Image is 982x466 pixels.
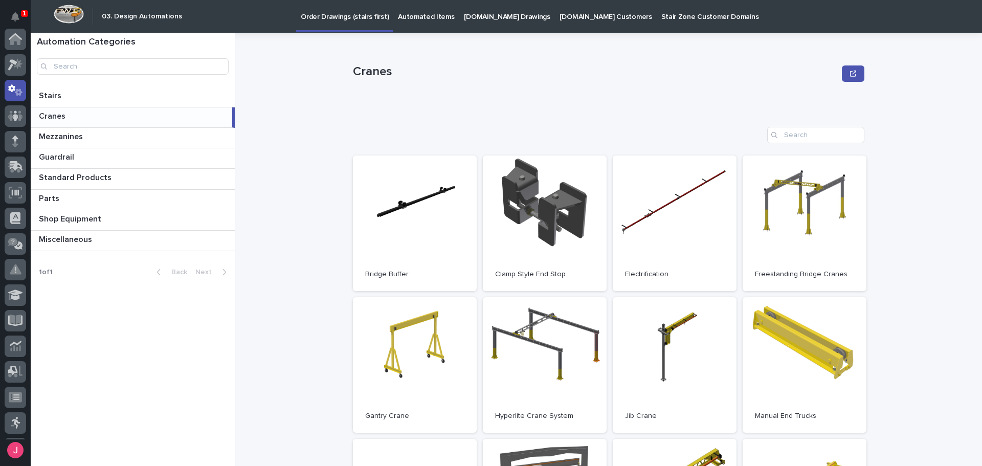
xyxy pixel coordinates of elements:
h1: Automation Categories [37,37,229,48]
p: Freestanding Bridge Cranes [755,270,854,279]
h2: 03. Design Automations [102,12,182,21]
p: Shop Equipment [39,212,103,224]
p: Guardrail [39,150,76,162]
p: Hyperlite Crane System [495,412,594,420]
a: CranesCranes [31,107,235,128]
button: Next [191,268,235,277]
a: Hyperlite Crane System [483,297,607,433]
div: Notifications1 [13,12,26,29]
p: Stairs [39,89,63,101]
p: Standard Products [39,171,114,183]
p: Manual End Trucks [755,412,854,420]
a: GuardrailGuardrail [31,148,235,169]
p: Cranes [39,109,68,121]
a: Standard ProductsStandard Products [31,169,235,189]
a: Shop EquipmentShop Equipment [31,210,235,231]
p: 1 of 1 [31,260,61,285]
a: MezzaninesMezzanines [31,128,235,148]
input: Search [767,127,864,143]
span: Back [165,269,187,276]
p: Cranes [353,64,838,79]
a: StairsStairs [31,87,235,107]
p: Miscellaneous [39,233,94,245]
button: Back [148,268,191,277]
p: Jib Crane [625,412,724,420]
p: 1 [23,10,26,17]
p: Mezzanines [39,130,85,142]
a: Jib Crane [613,297,736,433]
a: Gantry Crane [353,297,477,433]
button: users-avatar [5,439,26,461]
p: Clamp Style End Stop [495,270,594,279]
a: Freestanding Bridge Cranes [743,156,866,291]
a: Electrification [613,156,736,291]
button: Notifications [5,6,26,28]
a: Bridge Buffer [353,156,477,291]
a: Manual End Trucks [743,297,866,433]
a: MiscellaneousMiscellaneous [31,231,235,251]
a: PartsParts [31,190,235,210]
p: Gantry Crane [365,412,464,420]
span: Next [195,269,218,276]
img: Workspace Logo [54,5,84,24]
input: Search [37,58,229,75]
p: Electrification [625,270,724,279]
p: Parts [39,192,61,204]
a: Clamp Style End Stop [483,156,607,291]
p: Bridge Buffer [365,270,464,279]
